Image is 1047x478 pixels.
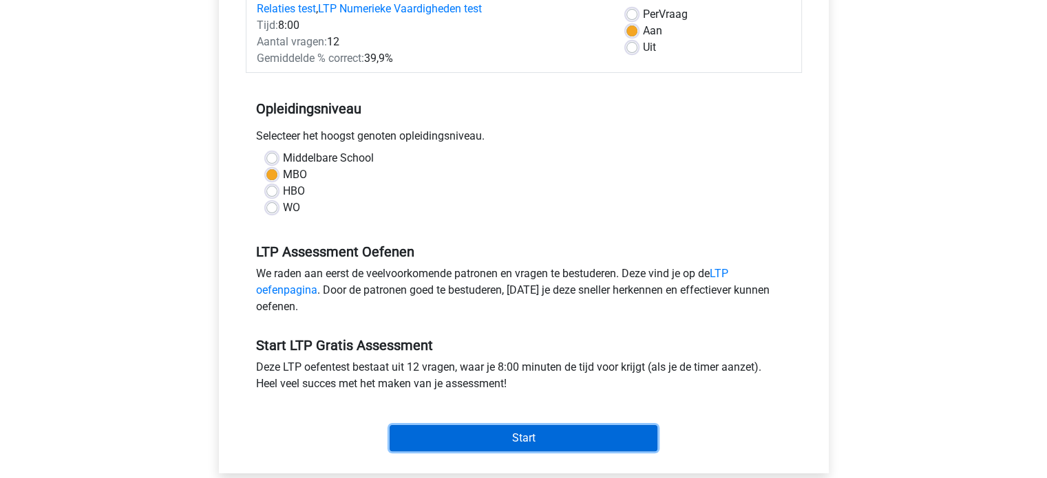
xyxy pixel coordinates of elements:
div: Selecteer het hoogst genoten opleidingsniveau. [246,128,802,150]
label: Vraag [643,6,688,23]
a: LTP Numerieke Vaardigheden test [318,2,482,15]
label: Uit [643,39,656,56]
label: Aan [643,23,662,39]
span: Tijd: [257,19,278,32]
div: 8:00 [246,17,616,34]
span: Gemiddelde % correct: [257,52,364,65]
span: Aantal vragen: [257,35,327,48]
label: WO [283,199,300,216]
input: Start [390,425,657,451]
h5: Start LTP Gratis Assessment [256,337,792,354]
h5: Opleidingsniveau [256,95,792,122]
label: MBO [283,166,307,183]
span: Per [643,8,659,21]
h5: LTP Assessment Oefenen [256,243,792,260]
div: 39,9% [246,50,616,67]
div: We raden aan eerst de veelvoorkomende patronen en vragen te bestuderen. Deze vind je op de . Door... [246,265,802,321]
div: 12 [246,34,616,50]
label: HBO [283,183,305,199]
label: Middelbare School [283,150,374,166]
div: Deze LTP oefentest bestaat uit 12 vragen, waar je 8:00 minuten de tijd voor krijgt (als je de tim... [246,359,802,398]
